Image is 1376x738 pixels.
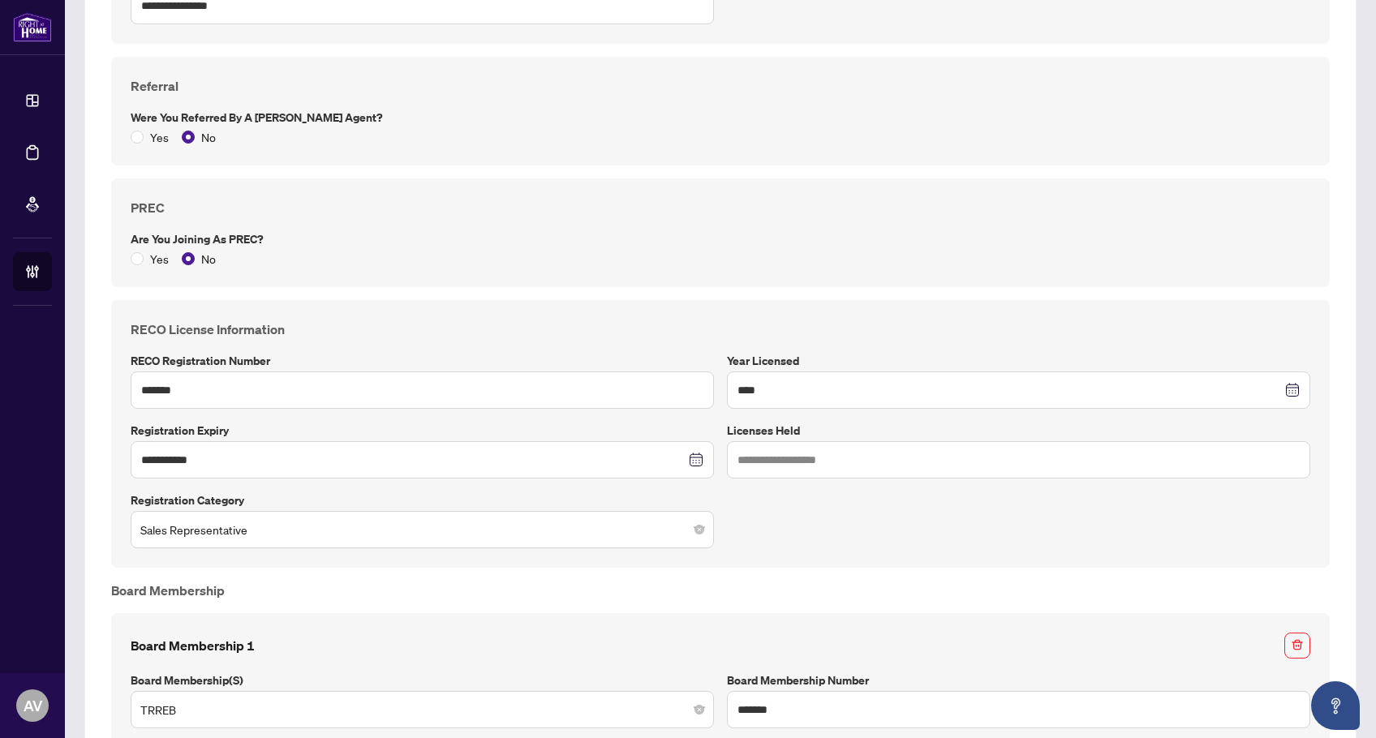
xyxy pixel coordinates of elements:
label: Board Membership Number [727,671,1310,689]
label: Registration Category [131,491,714,509]
label: Are you joining as PREC? [131,230,1310,248]
label: RECO Registration Number [131,352,714,370]
span: Yes [144,250,175,268]
label: Were you referred by a [PERSON_NAME] Agent? [131,109,1310,127]
img: logo [13,12,52,42]
span: Yes [144,128,175,146]
span: AV [24,694,42,717]
label: Licenses Held [727,422,1310,440]
button: Open asap [1311,681,1360,730]
h4: Referral [131,76,1310,96]
span: No [195,128,222,146]
span: TRREB [140,694,704,725]
span: close-circle [694,705,704,714]
h4: Board Membership 1 [131,636,255,655]
span: No [195,250,222,268]
label: Board Membership(s) [131,671,714,689]
span: close-circle [694,525,704,534]
span: Sales Representative [140,514,704,545]
h4: PREC [131,198,1310,217]
label: Year Licensed [727,352,1310,370]
h4: RECO License Information [131,320,1310,339]
h4: Board Membership [111,581,1330,600]
label: Registration Expiry [131,422,714,440]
